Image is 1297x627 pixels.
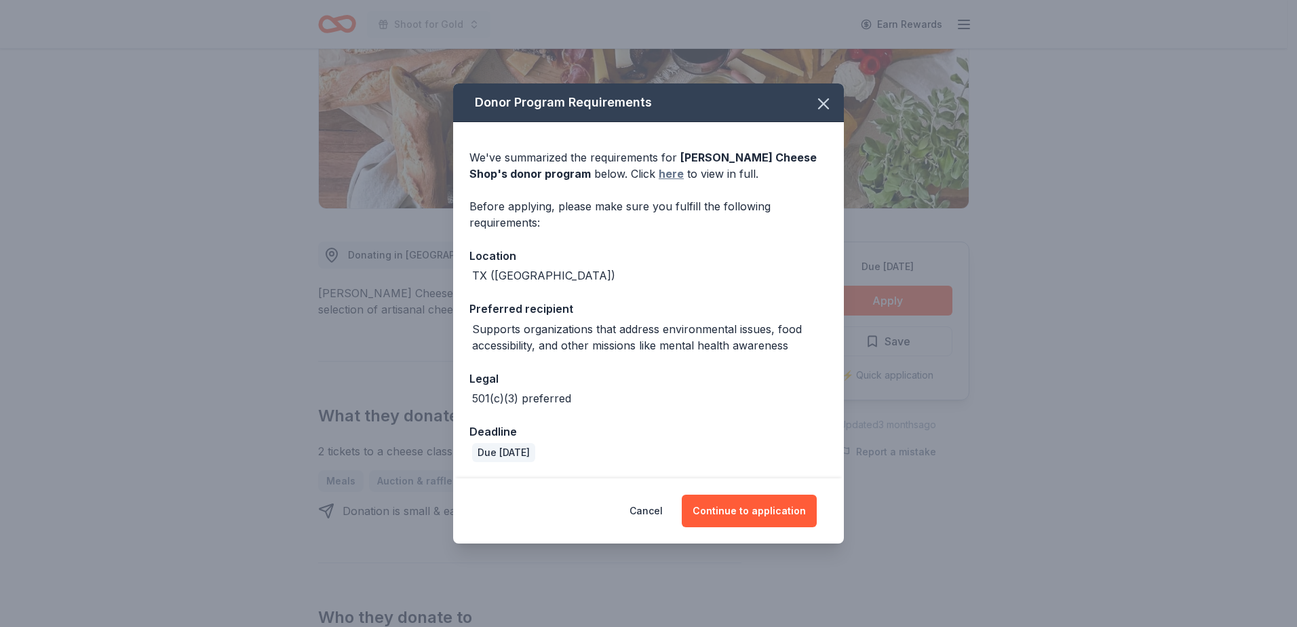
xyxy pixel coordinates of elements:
div: Donor Program Requirements [453,83,844,122]
button: Cancel [630,495,663,527]
div: Preferred recipient [469,300,828,318]
div: We've summarized the requirements for below. Click to view in full. [469,149,828,182]
div: Due [DATE] [472,443,535,462]
button: Continue to application [682,495,817,527]
div: Legal [469,370,828,387]
div: Deadline [469,423,828,440]
div: Before applying, please make sure you fulfill the following requirements: [469,198,828,231]
div: 501(c)(3) preferred [472,390,571,406]
a: here [659,166,684,182]
div: Location [469,247,828,265]
div: TX ([GEOGRAPHIC_DATA]) [472,267,615,284]
div: Supports organizations that address environmental issues, food accessibility, and other missions ... [472,321,828,354]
